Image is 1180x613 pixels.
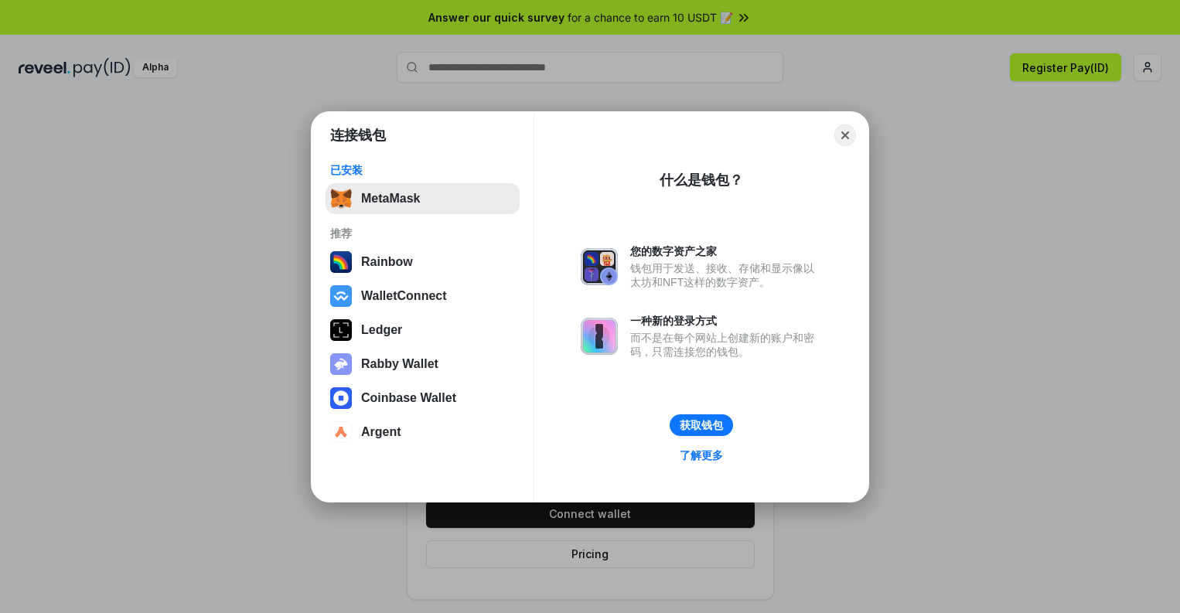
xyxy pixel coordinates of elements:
img: svg+xml,%3Csvg%20xmlns%3D%22http%3A%2F%2Fwww.w3.org%2F2000%2Fsvg%22%20width%3D%2228%22%20height%3... [330,319,352,341]
div: 获取钱包 [680,418,723,432]
button: Close [834,124,856,146]
div: 钱包用于发送、接收、存储和显示像以太坊和NFT这样的数字资产。 [630,261,822,289]
button: WalletConnect [326,281,520,312]
button: Rainbow [326,247,520,278]
button: Argent [326,417,520,448]
img: svg+xml,%3Csvg%20width%3D%2228%22%20height%3D%2228%22%20viewBox%3D%220%200%2028%2028%22%20fill%3D... [330,387,352,409]
img: svg+xml,%3Csvg%20xmlns%3D%22http%3A%2F%2Fwww.w3.org%2F2000%2Fsvg%22%20fill%3D%22none%22%20viewBox... [581,318,618,355]
a: 了解更多 [670,445,732,465]
img: svg+xml,%3Csvg%20width%3D%2228%22%20height%3D%2228%22%20viewBox%3D%220%200%2028%2028%22%20fill%3D... [330,285,352,307]
button: Coinbase Wallet [326,383,520,414]
img: svg+xml,%3Csvg%20fill%3D%22none%22%20height%3D%2233%22%20viewBox%3D%220%200%2035%2033%22%20width%... [330,188,352,209]
img: svg+xml,%3Csvg%20width%3D%22120%22%20height%3D%22120%22%20viewBox%3D%220%200%20120%20120%22%20fil... [330,251,352,273]
img: svg+xml,%3Csvg%20xmlns%3D%22http%3A%2F%2Fwww.w3.org%2F2000%2Fsvg%22%20fill%3D%22none%22%20viewBox... [581,248,618,285]
img: svg+xml,%3Csvg%20xmlns%3D%22http%3A%2F%2Fwww.w3.org%2F2000%2Fsvg%22%20fill%3D%22none%22%20viewBox... [330,353,352,375]
div: 而不是在每个网站上创建新的账户和密码，只需连接您的钱包。 [630,331,822,359]
div: Ledger [361,323,402,337]
div: 推荐 [330,226,515,240]
div: MetaMask [361,192,420,206]
div: Coinbase Wallet [361,391,456,405]
button: Ledger [326,315,520,346]
div: Argent [361,425,401,439]
div: 了解更多 [680,448,723,462]
button: Rabby Wallet [326,349,520,380]
button: MetaMask [326,183,520,214]
div: 您的数字资产之家 [630,244,822,258]
div: 什么是钱包？ [660,171,743,189]
div: 一种新的登录方式 [630,314,822,328]
div: WalletConnect [361,289,447,303]
img: svg+xml,%3Csvg%20width%3D%2228%22%20height%3D%2228%22%20viewBox%3D%220%200%2028%2028%22%20fill%3D... [330,421,352,443]
h1: 连接钱包 [330,126,386,145]
button: 获取钱包 [670,414,733,436]
div: Rainbow [361,255,413,269]
div: 已安装 [330,163,515,177]
div: Rabby Wallet [361,357,438,371]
